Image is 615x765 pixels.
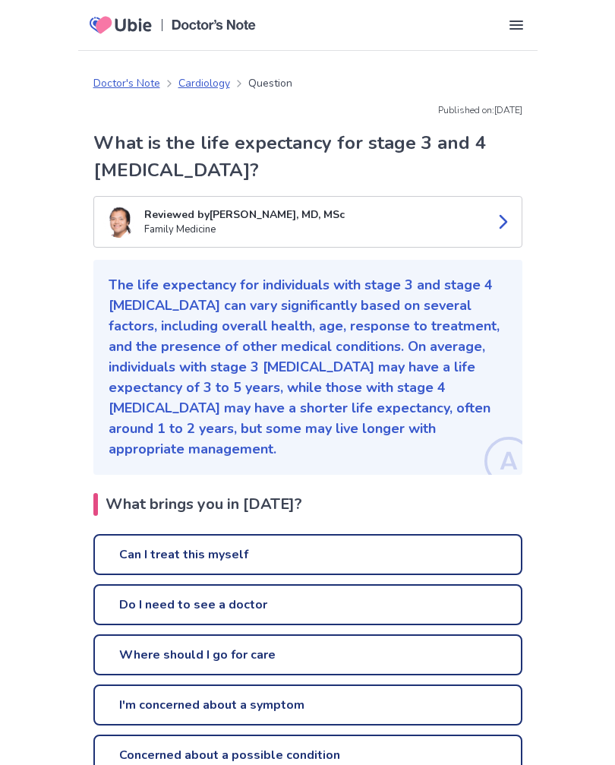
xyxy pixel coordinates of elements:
[172,20,256,30] img: Doctors Note Logo
[93,103,522,117] p: Published on: [DATE]
[144,223,482,238] p: Family Medicine
[178,75,230,91] a: Cardiology
[144,207,482,223] p: Reviewed by [PERSON_NAME], MD, MSc
[93,534,522,575] a: Can I treat this myself
[93,493,522,516] h2: What brings you in [DATE]?
[103,206,135,238] img: Kenji Taylor
[93,196,522,248] a: Kenji TaylorReviewed by[PERSON_NAME], MD, MScFamily Medicine
[93,634,522,675] a: Where should I go for care
[93,129,522,184] h1: What is the life expectancy for stage 3 and 4 [MEDICAL_DATA]?
[248,75,292,91] p: Question
[93,584,522,625] a: Do I need to see a doctor
[109,275,507,460] p: The life expectancy for individuals with stage 3 and stage 4 [MEDICAL_DATA] can vary significantl...
[93,75,160,91] a: Doctor's Note
[93,75,292,91] nav: breadcrumb
[93,684,522,725] a: I'm concerned about a symptom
